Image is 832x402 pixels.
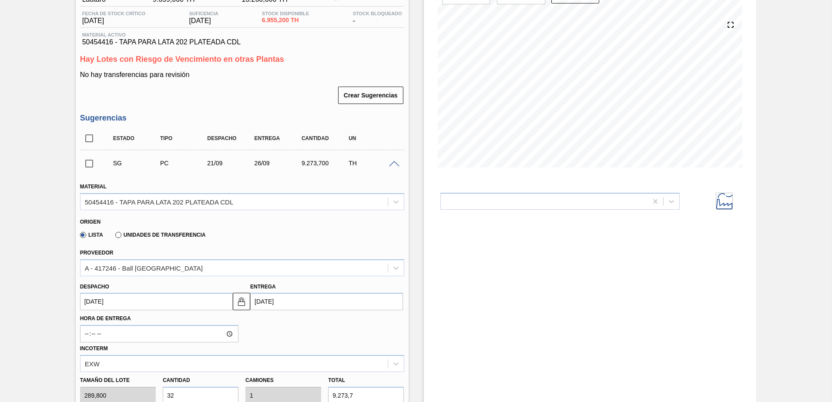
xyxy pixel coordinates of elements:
[346,135,399,141] div: UN
[80,232,103,238] label: Lista
[80,114,404,123] h3: Sugerencias
[328,377,345,383] label: Total
[250,293,403,310] input: dd/mm/yyyy
[250,284,276,290] label: Entrega
[346,160,399,167] div: TH
[80,345,108,352] label: Incoterm
[252,160,305,167] div: 26/09/2025
[80,219,101,225] label: Origen
[80,184,107,190] label: Material
[233,293,250,310] button: locked
[163,377,190,383] label: Cantidad
[252,135,305,141] div: Entrega
[351,11,404,25] div: -
[205,160,258,167] div: 21/09/2025
[85,360,100,367] div: EXW
[111,135,164,141] div: Estado
[82,17,145,25] span: [DATE]
[111,160,164,167] div: Sugerencia creada
[299,135,352,141] div: Cantidad
[85,264,203,271] div: A - 417246 - Ball [GEOGRAPHIC_DATA]
[115,232,206,238] label: Unidades de Transferencia
[85,198,234,205] div: 50454416 - TAPA PARA LATA 202 PLATEADA CDL
[80,312,238,325] label: Hora de entrega
[82,38,402,46] span: 50454416 - TAPA PARA LATA 202 PLATEADA CDL
[80,284,109,290] label: Despacho
[82,11,145,16] span: Fecha de Stock Crítico
[80,55,284,64] span: Hay Lotes con Riesgo de Vencimiento en otras Plantas
[353,11,402,16] span: Stock Bloqueado
[338,87,403,104] button: Crear Sugerencias
[158,160,211,167] div: Orden de Compra
[236,296,247,307] img: locked
[245,377,274,383] label: Camiones
[80,250,114,256] label: Proveedor
[189,11,218,16] span: Suficencia
[80,374,156,387] label: Tamaño del Lote
[80,293,233,310] input: dd/mm/yyyy
[158,135,211,141] div: Tipo
[82,32,402,37] span: Material Activo
[262,11,309,16] span: Stock Disponible
[205,135,258,141] div: Despacho
[189,17,218,25] span: [DATE]
[299,160,352,167] div: 9.273,700
[262,17,309,23] span: 6.955,200 TH
[80,71,404,79] p: No hay transferencias para revisión
[339,86,404,105] div: Crear Sugerencias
